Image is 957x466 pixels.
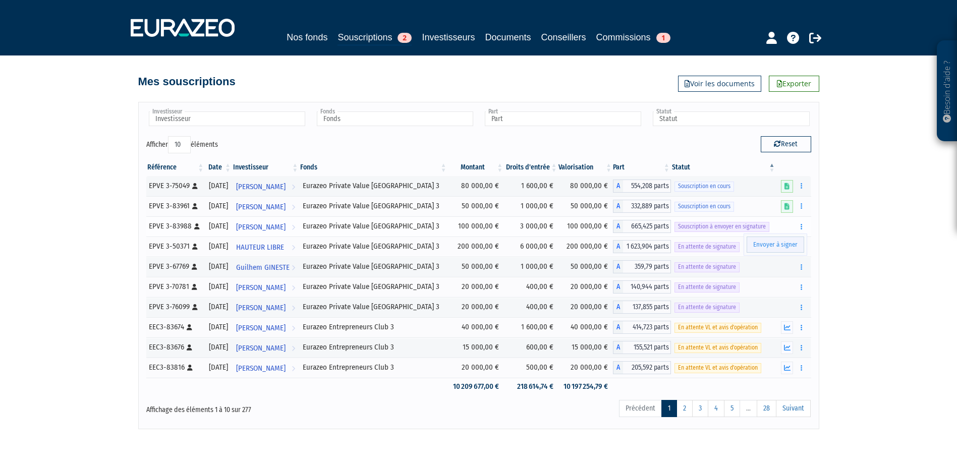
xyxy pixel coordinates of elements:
span: [PERSON_NAME] [236,299,286,317]
div: EEC3-83816 [149,362,202,373]
span: A [613,240,623,253]
div: Eurazeo Entrepreneurs Club 3 [303,322,444,332]
i: [Français] Personne physique [194,223,200,229]
a: [PERSON_NAME] [232,176,299,196]
td: 1 000,00 € [504,196,558,216]
select: Afficheréléments [168,136,191,153]
span: 205,592 parts [623,361,671,374]
span: Guilhem GINESTE [236,258,290,277]
img: 1732889491-logotype_eurazeo_blanc_rvb.png [131,19,235,37]
div: [DATE] [208,302,229,312]
div: [DATE] [208,221,229,231]
div: A - Eurazeo Private Value Europe 3 [613,301,671,314]
a: [PERSON_NAME] [232,216,299,237]
td: 600,00 € [504,337,558,358]
span: [PERSON_NAME] [236,278,286,297]
div: [DATE] [208,261,229,272]
span: Souscription en cours [674,202,734,211]
i: Voir l'investisseur [292,339,295,358]
span: A [613,200,623,213]
span: 554,208 parts [623,180,671,193]
label: Afficher éléments [146,136,218,153]
span: A [613,260,623,273]
td: 20 000,00 € [448,358,504,378]
a: Commissions1 [596,30,670,44]
span: A [613,321,623,334]
div: EPVE 3-50371 [149,241,202,252]
th: Montant: activer pour trier la colonne par ordre croissant [448,159,504,176]
td: 6 000,00 € [504,237,558,257]
div: Eurazeo Private Value [GEOGRAPHIC_DATA] 3 [303,281,444,292]
i: Voir l'investisseur [292,238,295,257]
span: En attente VL et avis d'opération [674,363,761,373]
i: Voir l'investisseur [292,218,295,237]
div: EEC3-83676 [149,342,202,353]
div: A - Eurazeo Private Value Europe 3 [613,260,671,273]
span: 359,79 parts [623,260,671,273]
span: 137,855 parts [623,301,671,314]
div: A - Eurazeo Entrepreneurs Club 3 [613,321,671,334]
div: [DATE] [208,241,229,252]
td: 3 000,00 € [504,216,558,237]
td: 20 000,00 € [558,277,613,297]
i: [Français] Personne physique [192,304,198,310]
span: A [613,180,623,193]
div: Affichage des éléments 1 à 10 sur 277 [146,399,415,415]
a: Guilhem GINESTE [232,257,299,277]
span: En attente de signature [674,282,740,292]
i: Voir l'investisseur [292,178,295,196]
i: [Français] Personne physique [192,183,198,189]
span: 140,944 parts [623,280,671,294]
div: Eurazeo Entrepreneurs Club 3 [303,342,444,353]
div: EPVE 3-70781 [149,281,202,292]
div: Eurazeo Private Value [GEOGRAPHIC_DATA] 3 [303,181,444,191]
td: 500,00 € [504,358,558,378]
td: 100 000,00 € [448,216,504,237]
div: EPVE 3-75049 [149,181,202,191]
td: 10 209 677,00 € [448,378,504,395]
th: Part: activer pour trier la colonne par ordre croissant [613,159,671,176]
a: [PERSON_NAME] [232,277,299,297]
td: 80 000,00 € [448,176,504,196]
span: Souscription en cours [674,182,734,191]
td: 20 000,00 € [448,297,504,317]
i: Voir l'investisseur [292,359,295,378]
a: [PERSON_NAME] [232,196,299,216]
div: Eurazeo Private Value [GEOGRAPHIC_DATA] 3 [303,261,444,272]
i: [Français] Personne physique [187,324,192,330]
div: A - Eurazeo Entrepreneurs Club 3 [613,361,671,374]
td: 1 600,00 € [504,317,558,337]
div: A - Eurazeo Private Value Europe 3 [613,220,671,233]
td: 200 000,00 € [448,237,504,257]
i: Voir l'investisseur [292,278,295,297]
div: EPVE 3-83961 [149,201,202,211]
div: Eurazeo Private Value [GEOGRAPHIC_DATA] 3 [303,241,444,252]
th: Fonds: activer pour trier la colonne par ordre croissant [299,159,447,176]
span: A [613,341,623,354]
i: [Français] Personne physique [187,365,193,371]
td: 200 000,00 € [558,237,613,257]
td: 10 197 254,79 € [558,378,613,395]
td: 1 000,00 € [504,257,558,277]
span: 332,889 parts [623,200,671,213]
i: [Français] Personne physique [192,284,197,290]
a: Exporter [769,76,819,92]
td: 20 000,00 € [558,358,613,378]
div: [DATE] [208,281,229,292]
td: 20 000,00 € [558,297,613,317]
span: En attente de signature [674,242,740,252]
a: Suivant [776,400,811,417]
span: 1 [656,33,670,43]
a: Voir les documents [678,76,761,92]
a: 4 [708,400,724,417]
i: [Français] Personne physique [192,203,198,209]
div: [DATE] [208,362,229,373]
a: Conseillers [541,30,586,44]
td: 40 000,00 € [558,317,613,337]
td: 1 600,00 € [504,176,558,196]
a: Envoyer à signer [747,237,804,253]
span: 1 623,904 parts [623,240,671,253]
div: A - Eurazeo Private Value Europe 3 [613,280,671,294]
div: EPVE 3-67769 [149,261,202,272]
div: EPVE 3-83988 [149,221,202,231]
